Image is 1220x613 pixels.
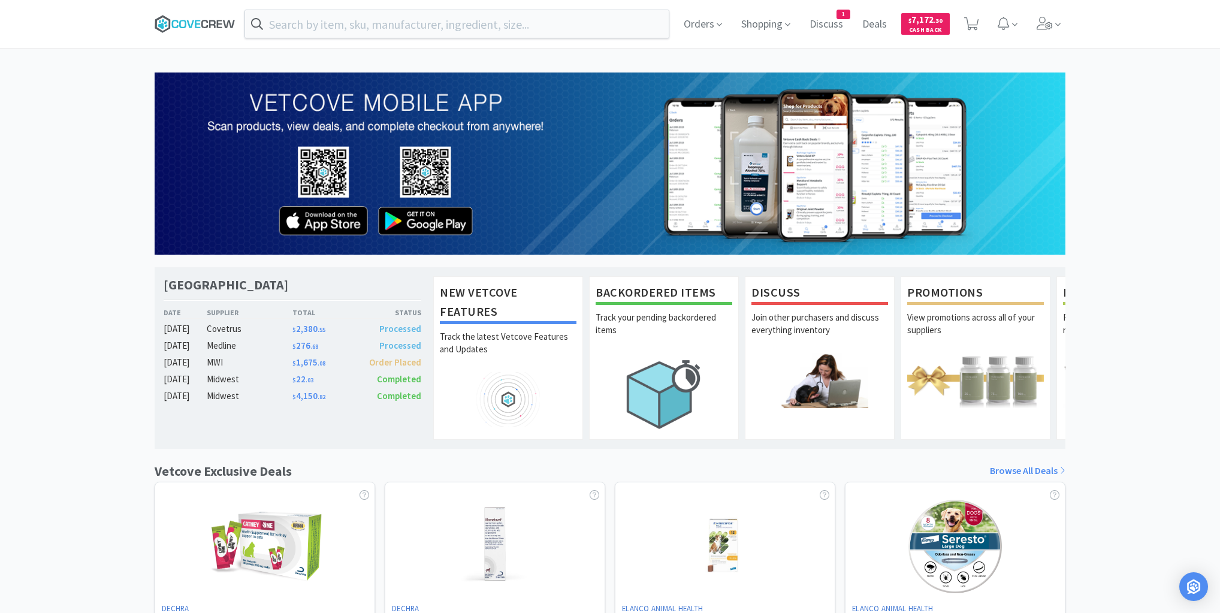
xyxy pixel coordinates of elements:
a: [DATE]Midwest$4,150.82Completed [164,389,421,403]
div: Medline [207,339,292,353]
div: Date [164,307,207,318]
p: Track your pending backordered items [596,311,732,353]
img: hero_backorders.png [596,353,732,435]
a: Discuss1 [805,19,848,30]
span: $ [292,376,296,384]
span: Cash Back [908,27,943,35]
p: Request free samples on the newest veterinary products [1063,311,1200,353]
span: . 82 [318,393,325,401]
a: Backordered ItemsTrack your pending backordered items [589,276,739,439]
div: MWI [207,355,292,370]
div: [DATE] [164,355,207,370]
a: Deals [857,19,892,30]
h1: Vetcove Exclusive Deals [155,461,292,482]
div: Total [292,307,357,318]
h1: Promotions [907,283,1044,305]
a: Free SamplesRequest free samples on the newest veterinary products [1056,276,1206,439]
span: Processed [379,340,421,351]
div: Midwest [207,389,292,403]
span: Completed [377,373,421,385]
a: PromotionsView promotions across all of your suppliers [901,276,1050,439]
img: hero_discuss.png [751,353,888,407]
a: New Vetcove FeaturesTrack the latest Vetcove Features and Updates [433,276,583,439]
span: . 30 [934,17,943,25]
p: View promotions across all of your suppliers [907,311,1044,353]
div: Midwest [207,372,292,386]
h1: Backordered Items [596,283,732,305]
div: [DATE] [164,339,207,353]
span: 7,172 [908,14,943,25]
p: Track the latest Vetcove Features and Updates [440,330,576,372]
span: $ [292,326,296,334]
img: hero_feature_roadmap.png [440,372,576,427]
a: [DATE]Midwest$22.03Completed [164,372,421,386]
span: $ [292,343,296,351]
span: 22 [292,373,313,385]
span: Completed [377,390,421,401]
div: Covetrus [207,322,292,336]
span: 2,380 [292,323,325,334]
span: . 03 [306,376,313,384]
span: $ [292,393,296,401]
img: 169a39d576124ab08f10dc54d32f3ffd_4.png [155,73,1065,255]
span: $ [292,360,296,367]
img: hero_promotions.png [907,353,1044,407]
div: Supplier [207,307,292,318]
span: 276 [292,340,318,351]
img: hero_samples.png [1063,353,1200,407]
span: . 68 [310,343,318,351]
span: $ [908,17,911,25]
h1: Free Samples [1063,283,1200,305]
h1: [GEOGRAPHIC_DATA] [164,276,288,294]
span: 1,675 [292,357,325,368]
a: [DATE]MWI$1,675.08Order Placed [164,355,421,370]
div: Open Intercom Messenger [1179,572,1208,601]
a: Browse All Deals [990,463,1065,479]
span: 1 [837,10,850,19]
input: Search by item, sku, manufacturer, ingredient, size... [245,10,669,38]
span: Order Placed [369,357,421,368]
h1: Discuss [751,283,888,305]
a: [DATE]Medline$276.68Processed [164,339,421,353]
span: . 08 [318,360,325,367]
a: DiscussJoin other purchasers and discuss everything inventory [745,276,895,439]
div: [DATE] [164,322,207,336]
div: Status [357,307,421,318]
div: [DATE] [164,389,207,403]
div: [DATE] [164,372,207,386]
span: . 55 [318,326,325,334]
span: Processed [379,323,421,334]
a: $7,172.30Cash Back [901,8,950,40]
h1: New Vetcove Features [440,283,576,324]
span: 4,150 [292,390,325,401]
a: [DATE]Covetrus$2,380.55Processed [164,322,421,336]
p: Join other purchasers and discuss everything inventory [751,311,888,353]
